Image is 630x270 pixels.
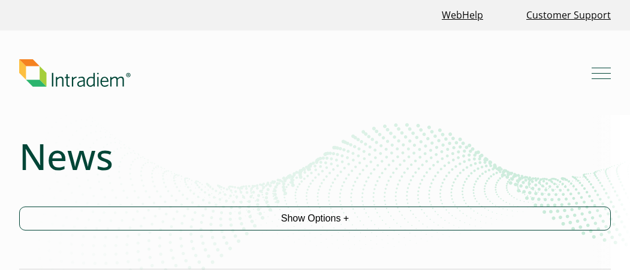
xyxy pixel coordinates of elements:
[437,2,488,28] a: Link opens in a new window
[19,207,611,230] button: Show Options +
[522,2,616,28] a: Customer Support
[19,59,131,87] img: Intradiem
[592,63,611,83] button: Mobile Navigation Button
[19,135,611,178] h1: News
[19,59,592,87] a: Link to homepage of Intradiem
